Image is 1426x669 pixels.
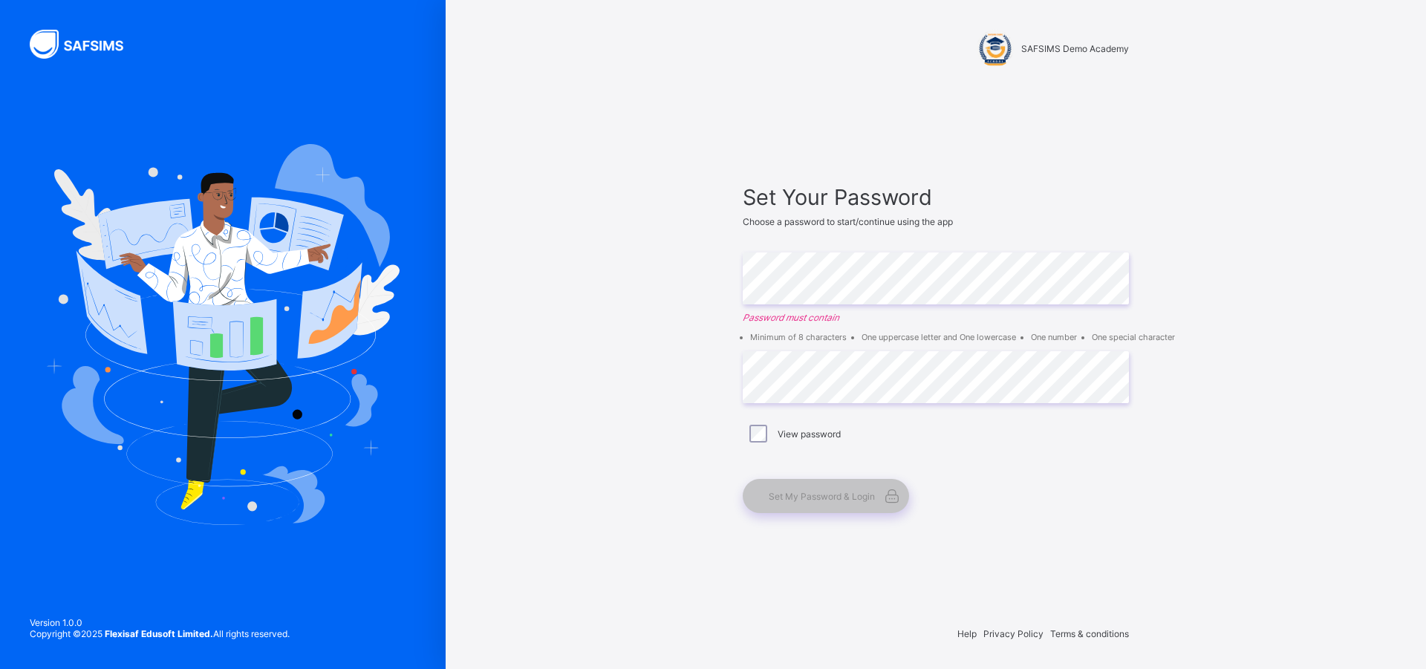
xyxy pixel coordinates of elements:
li: One number [1031,332,1077,342]
img: Hero Image [46,144,400,524]
li: One special character [1092,332,1175,342]
em: Password must contain [743,312,1129,323]
span: SAFSIMS Demo Academy [1021,43,1129,54]
strong: Flexisaf Edusoft Limited. [105,628,213,639]
span: Set My Password & Login [769,491,875,502]
span: Version 1.0.0 [30,617,290,628]
img: SAFSIMS Logo [30,30,141,59]
span: Choose a password to start/continue using the app [743,216,953,227]
span: Privacy Policy [983,628,1044,639]
span: Terms & conditions [1050,628,1129,639]
label: View password [778,428,841,440]
li: Minimum of 8 characters [750,332,847,342]
img: SAFSIMS Demo Academy [977,30,1014,67]
span: Copyright © 2025 All rights reserved. [30,628,290,639]
span: Set Your Password [743,184,1129,210]
li: One uppercase letter and One lowercase [862,332,1016,342]
span: Help [957,628,977,639]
